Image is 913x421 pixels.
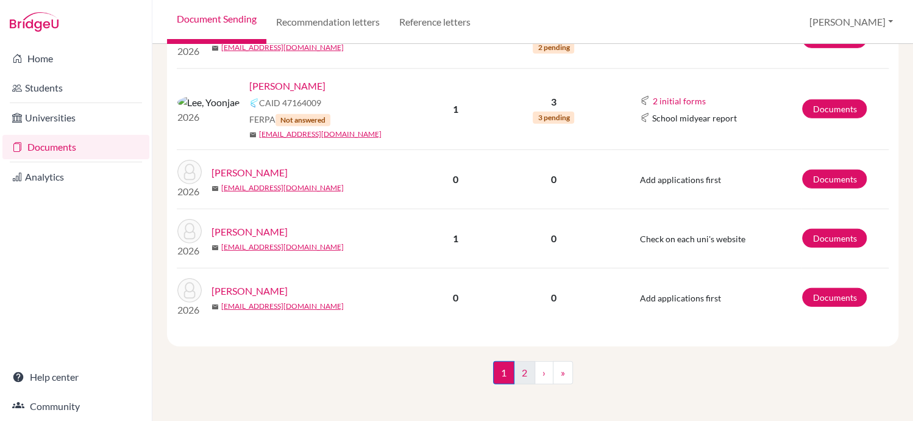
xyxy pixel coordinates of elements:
a: Documents [2,135,149,159]
a: Documents [802,170,867,189]
span: Check on each uni's website [640,34,745,45]
a: [PERSON_NAME] [211,225,288,239]
img: Nakajima, Hiro [177,219,202,243]
p: 0 [497,231,610,246]
b: 0 [452,292,458,303]
span: mail [211,45,219,52]
button: [PERSON_NAME] [804,10,898,34]
p: 2026 [177,184,202,199]
nav: ... [493,361,573,394]
a: [EMAIL_ADDRESS][DOMAIN_NAME] [221,42,344,53]
img: Common App logo [640,113,650,123]
img: Bridge-U [10,12,59,32]
span: 2 pending [533,41,574,54]
img: Lee, Yoonjae [177,95,240,110]
span: Add applications first [640,293,721,303]
p: 2026 [177,44,202,59]
a: Analytics [2,165,149,189]
span: FERPA [249,113,330,126]
a: Documents [802,229,867,248]
span: 1 [493,361,514,384]
span: 3 pending [533,112,574,124]
span: mail [211,185,219,192]
a: [EMAIL_ADDRESS][DOMAIN_NAME] [221,301,344,312]
a: Community [2,394,149,419]
span: Add applications first [640,175,721,185]
b: 1 [452,103,458,115]
a: [EMAIL_ADDRESS][DOMAIN_NAME] [221,182,344,193]
b: 1 [452,232,458,244]
span: mail [249,131,257,139]
a: [EMAIL_ADDRESS][DOMAIN_NAME] [259,129,382,140]
span: School midyear report [652,112,737,124]
a: Documents [802,288,867,307]
a: › [535,361,553,384]
span: CAID 47164009 [259,96,321,109]
span: mail [211,244,219,251]
a: Students [2,76,149,100]
p: 3 [497,95,610,109]
p: 0 [497,172,610,187]
img: Nguyen, Minori [177,278,202,303]
a: [EMAIL_ADDRESS][DOMAIN_NAME] [221,242,344,253]
p: 2026 [177,303,202,317]
a: [PERSON_NAME] [249,79,325,93]
a: [PERSON_NAME] [211,165,288,180]
button: 2 initial forms [652,94,706,108]
a: Home [2,46,149,71]
img: Mihara, Kaishi [177,160,202,184]
b: 1 [452,33,458,45]
a: Documents [802,99,867,118]
span: Not answered [275,114,330,126]
a: [PERSON_NAME] [211,284,288,298]
a: Universities [2,106,149,130]
p: 2026 [177,243,202,258]
img: Common App logo [249,98,259,108]
span: Check on each uni's website [640,234,745,244]
a: » [553,361,573,384]
img: Common App logo [640,96,650,106]
p: 0 [497,290,610,305]
a: Help center [2,365,149,389]
span: mail [211,303,219,311]
a: 2 [514,361,535,384]
b: 0 [452,173,458,185]
p: 2026 [177,110,240,124]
